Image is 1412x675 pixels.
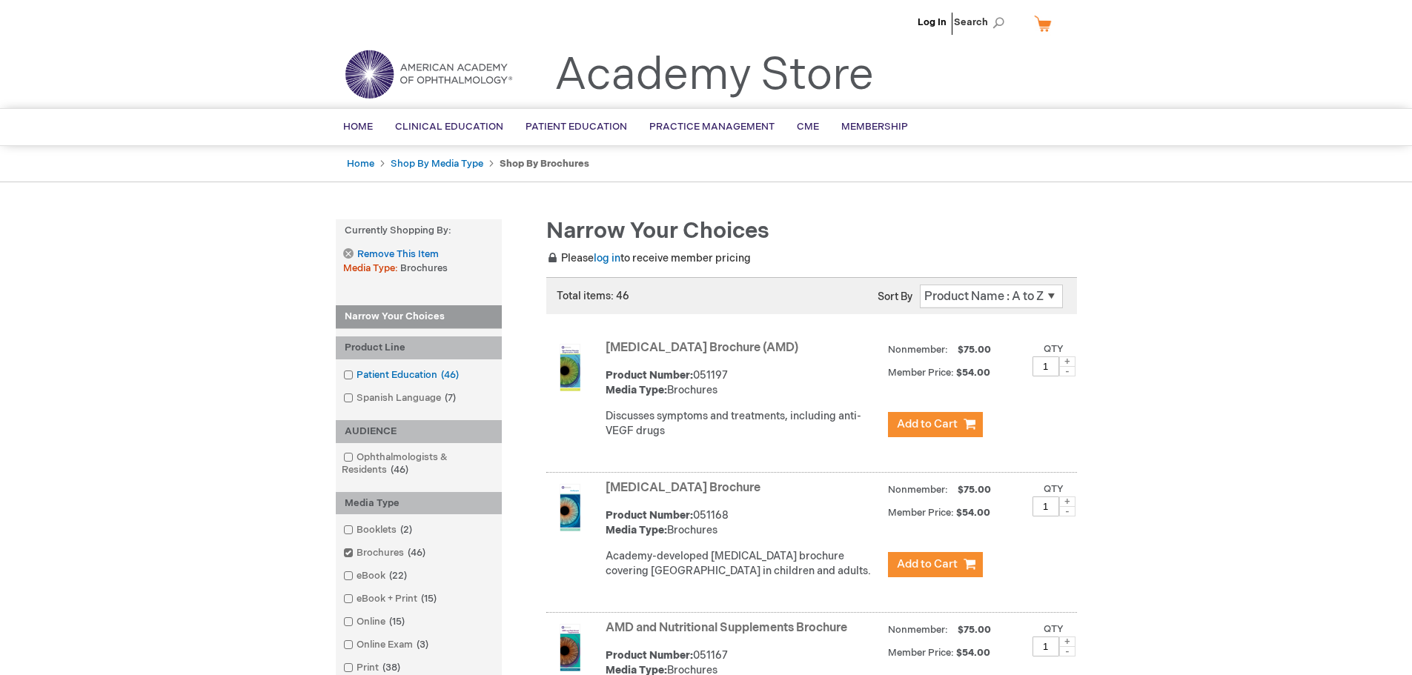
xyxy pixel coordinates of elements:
[956,367,992,379] span: $54.00
[955,624,993,636] span: $75.00
[395,121,503,133] span: Clinical Education
[500,158,589,170] strong: Shop By Brochures
[343,248,438,261] a: Remove This Item
[1044,623,1064,635] label: Qty
[897,557,958,571] span: Add to Cart
[339,661,406,675] a: Print38
[437,369,463,381] span: 46
[397,524,416,536] span: 2
[606,409,881,439] p: Discusses symptoms and treatments, including anti-VEGF drugs
[441,392,460,404] span: 7
[339,615,411,629] a: Online15
[841,121,908,133] span: Membership
[404,547,429,559] span: 46
[385,616,408,628] span: 15
[343,262,400,274] span: Media Type
[339,592,443,606] a: eBook + Print15
[546,624,594,671] img: AMD and Nutritional Supplements Brochure
[888,507,954,519] strong: Member Price:
[649,121,775,133] span: Practice Management
[557,290,629,302] span: Total items: 46
[606,481,760,495] a: [MEDICAL_DATA] Brochure
[897,417,958,431] span: Add to Cart
[606,508,881,538] div: 051168 Brochures
[339,450,498,477] a: Ophthalmologists & Residents46
[606,621,847,635] a: AMD and Nutritional Supplements Brochure
[797,121,819,133] span: CME
[336,420,502,443] div: AUDIENCE
[343,121,373,133] span: Home
[888,481,948,499] strong: Nonmember:
[888,621,948,639] strong: Nonmember:
[878,290,912,303] label: Sort By
[400,262,448,274] span: Brochures
[606,524,667,536] strong: Media Type:
[606,509,693,522] strong: Product Number:
[606,369,693,382] strong: Product Number:
[956,507,992,519] span: $54.00
[554,49,874,102] a: Academy Store
[336,492,502,515] div: Media Type
[1033,356,1059,376] input: Qty
[339,391,462,405] a: Spanish Language7
[606,549,881,579] p: Academy-developed [MEDICAL_DATA] brochure covering [GEOGRAPHIC_DATA] in children and adults.
[606,649,693,662] strong: Product Number:
[955,484,993,496] span: $75.00
[379,662,404,674] span: 38
[888,341,948,359] strong: Nonmember:
[1044,483,1064,495] label: Qty
[526,121,627,133] span: Patient Education
[339,368,465,382] a: Patient Education46
[888,647,954,659] strong: Member Price:
[594,252,620,265] a: log in
[391,158,483,170] a: Shop By Media Type
[546,484,594,531] img: Amblyopia Brochure
[606,341,798,355] a: [MEDICAL_DATA] Brochure (AMD)
[918,16,947,28] a: Log In
[339,638,434,652] a: Online Exam3
[888,367,954,379] strong: Member Price:
[336,219,502,242] strong: Currently Shopping by:
[1033,496,1059,516] input: Qty
[357,247,439,262] span: Remove This Item
[385,570,411,582] span: 22
[336,305,502,329] strong: Narrow Your Choices
[339,546,431,560] a: Brochures46
[413,639,432,651] span: 3
[888,552,983,577] button: Add to Cart
[954,7,1010,37] span: Search
[955,344,993,356] span: $75.00
[1044,343,1064,355] label: Qty
[417,593,440,605] span: 15
[1033,636,1059,656] input: Qty
[606,384,667,396] strong: Media Type:
[336,336,502,359] div: Product Line
[546,252,751,265] span: Please to receive member pricing
[347,158,374,170] a: Home
[339,569,413,583] a: eBook22
[339,523,418,537] a: Booklets2
[956,647,992,659] span: $54.00
[546,218,769,245] span: Narrow Your Choices
[387,464,412,476] span: 46
[546,344,594,391] img: Age-Related Macular Degeneration Brochure (AMD)
[888,412,983,437] button: Add to Cart
[606,368,881,398] div: 051197 Brochures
